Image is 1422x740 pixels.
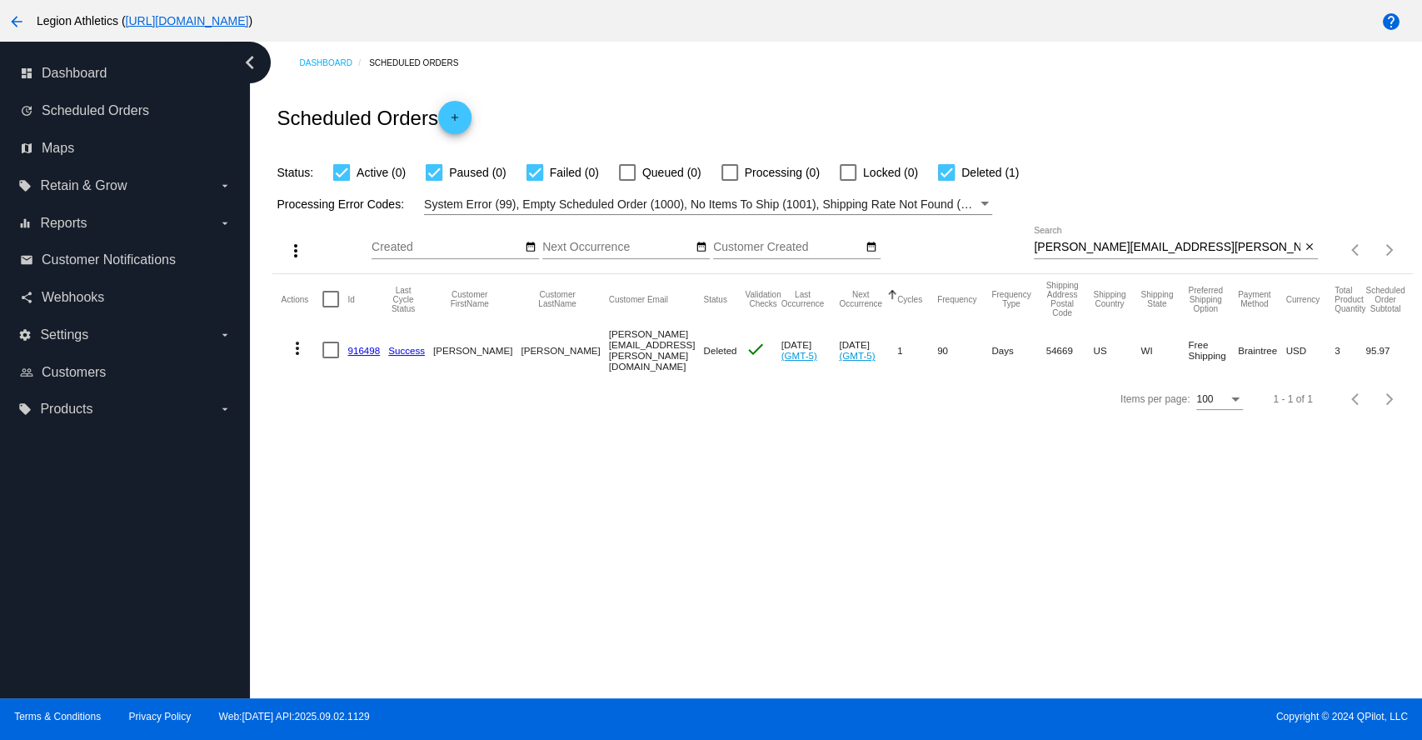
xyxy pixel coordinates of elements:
mat-cell: Braintree [1238,324,1285,376]
a: Terms & Conditions [14,711,101,722]
i: dashboard [20,67,33,80]
mat-cell: 3 [1335,324,1365,376]
mat-cell: [DATE] [839,324,897,376]
button: Change sorting for ShippingCountry [1093,290,1125,308]
span: Queued (0) [642,162,701,182]
a: Scheduled Orders [369,50,473,76]
i: arrow_drop_down [218,328,232,342]
div: Items per page: [1120,393,1190,405]
i: map [20,142,33,155]
span: Failed (0) [550,162,599,182]
a: update Scheduled Orders [20,97,232,124]
mat-cell: [PERSON_NAME][EMAIL_ADDRESS][PERSON_NAME][DOMAIN_NAME] [609,324,704,376]
span: Customer Notifications [42,252,176,267]
button: Change sorting for PreferredShippingOption [1188,286,1223,313]
button: Change sorting for NextOccurrenceUtc [839,290,882,308]
mat-icon: date_range [525,241,536,254]
a: Privacy Policy [129,711,192,722]
a: Success [388,345,425,356]
mat-select: Filter by Processing Error Codes [424,194,992,215]
button: Change sorting for ShippingState [1140,290,1173,308]
mat-cell: 90 [937,324,991,376]
span: Scheduled Orders [42,103,149,118]
span: Paused (0) [449,162,506,182]
a: dashboard Dashboard [20,60,232,87]
span: Deleted (1) [961,162,1019,182]
a: Dashboard [299,50,369,76]
span: Locked (0) [863,162,918,182]
button: Change sorting for Subtotal [1365,286,1405,313]
button: Change sorting for CustomerLastName [521,290,593,308]
button: Change sorting for ShippingPostcode [1045,281,1078,317]
button: Change sorting for Status [703,294,726,304]
mat-icon: arrow_back [7,12,27,32]
mat-icon: date_range [866,241,877,254]
span: Reports [40,216,87,231]
a: people_outline Customers [20,359,232,386]
i: settings [18,328,32,342]
button: Change sorting for Frequency [937,294,976,304]
mat-icon: date_range [695,241,706,254]
mat-cell: US [1093,324,1140,376]
a: [URL][DOMAIN_NAME] [126,14,249,27]
span: Webhooks [42,290,104,305]
i: chevron_left [237,49,263,76]
input: Search [1034,241,1300,254]
span: Status: [277,166,313,179]
mat-cell: 95.97 [1365,324,1420,376]
mat-cell: 54669 [1045,324,1093,376]
button: Next page [1373,382,1406,416]
i: local_offer [18,402,32,416]
i: people_outline [20,366,33,379]
span: Maps [42,141,74,156]
i: equalizer [18,217,32,230]
a: (GMT-5) [839,350,875,361]
i: arrow_drop_down [218,179,232,192]
mat-icon: help [1381,12,1401,32]
mat-select: Items per page: [1196,394,1243,406]
button: Next page [1373,233,1406,267]
span: Processing Error Codes: [277,197,404,211]
button: Change sorting for LastOccurrenceUtc [781,290,825,308]
mat-icon: close [1303,241,1315,254]
a: share Webhooks [20,284,232,311]
input: Created [372,241,521,254]
mat-header-cell: Total Product Quantity [1335,274,1365,324]
span: Customers [42,365,106,380]
input: Next Occurrence [542,241,692,254]
mat-icon: more_vert [286,241,306,261]
button: Change sorting for Id [347,294,354,304]
mat-cell: [DATE] [781,324,840,376]
mat-cell: Days [991,324,1045,376]
mat-cell: 1 [897,324,937,376]
span: Settings [40,327,88,342]
i: arrow_drop_down [218,402,232,416]
mat-icon: check [745,339,765,359]
a: Web:[DATE] API:2025.09.02.1129 [219,711,370,722]
mat-icon: add [445,112,465,132]
button: Change sorting for Cycles [897,294,922,304]
mat-cell: [PERSON_NAME] [433,324,521,376]
span: Legion Athletics ( ) [37,14,252,27]
button: Clear [1300,239,1318,257]
a: email Customer Notifications [20,247,232,273]
i: local_offer [18,179,32,192]
mat-icon: more_vert [287,338,307,358]
button: Change sorting for FrequencyType [991,290,1030,308]
span: Dashboard [42,66,107,81]
span: Copyright © 2024 QPilot, LLC [726,711,1408,722]
span: Active (0) [357,162,406,182]
mat-cell: [PERSON_NAME] [521,324,608,376]
button: Previous page [1340,382,1373,416]
i: arrow_drop_down [218,217,232,230]
h2: Scheduled Orders [277,101,471,134]
i: share [20,291,33,304]
div: 1 - 1 of 1 [1273,393,1312,405]
mat-cell: USD [1285,324,1335,376]
mat-header-cell: Actions [281,274,322,324]
span: 100 [1196,393,1213,405]
span: Retain & Grow [40,178,127,193]
button: Change sorting for LastProcessingCycleId [388,286,418,313]
mat-cell: Free Shipping [1188,324,1238,376]
button: Change sorting for CustomerFirstName [433,290,506,308]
